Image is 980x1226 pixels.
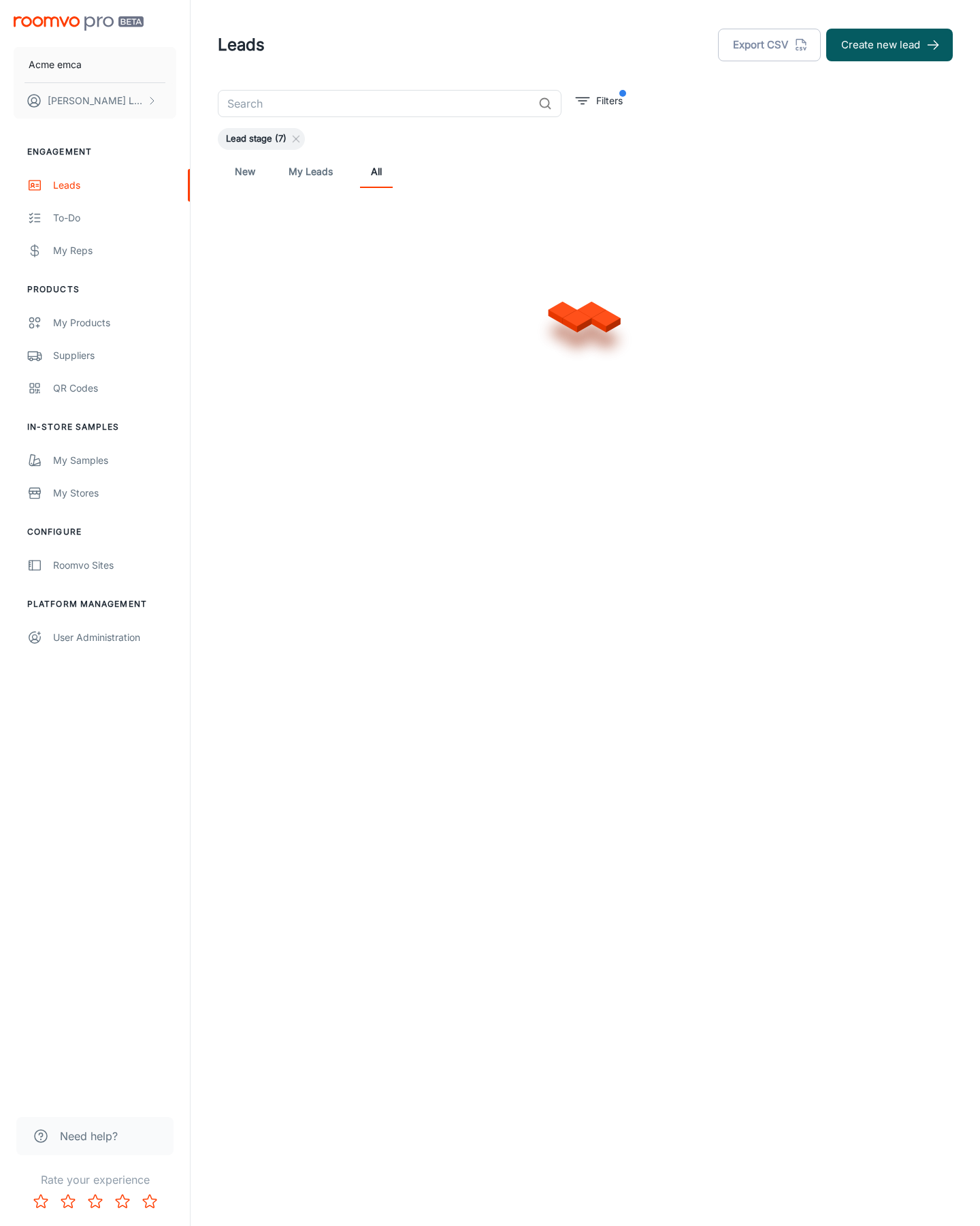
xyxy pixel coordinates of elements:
div: QR Codes [53,381,176,396]
div: Lead stage (7) [218,128,305,150]
button: Export CSV [718,29,821,61]
a: New [229,155,261,188]
p: Filters [596,93,623,108]
div: My Samples [53,453,176,468]
button: Acme emca [14,47,176,82]
p: [PERSON_NAME] Leaptools [48,93,144,108]
input: Search [218,90,533,117]
img: Roomvo PRO Beta [14,16,144,31]
div: Suppliers [53,348,176,363]
div: Leads [53,178,176,193]
div: My Products [53,315,176,330]
a: All [360,155,393,188]
a: My Leads [289,155,333,188]
div: To-do [53,210,176,225]
button: [PERSON_NAME] Leaptools [14,83,176,119]
div: My Stores [53,486,176,501]
p: Acme emca [29,57,82,72]
h1: Leads [218,33,265,57]
div: My Reps [53,243,176,258]
span: Lead stage (7) [218,132,295,146]
button: filter [572,90,626,112]
button: Create new lead [826,29,953,61]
